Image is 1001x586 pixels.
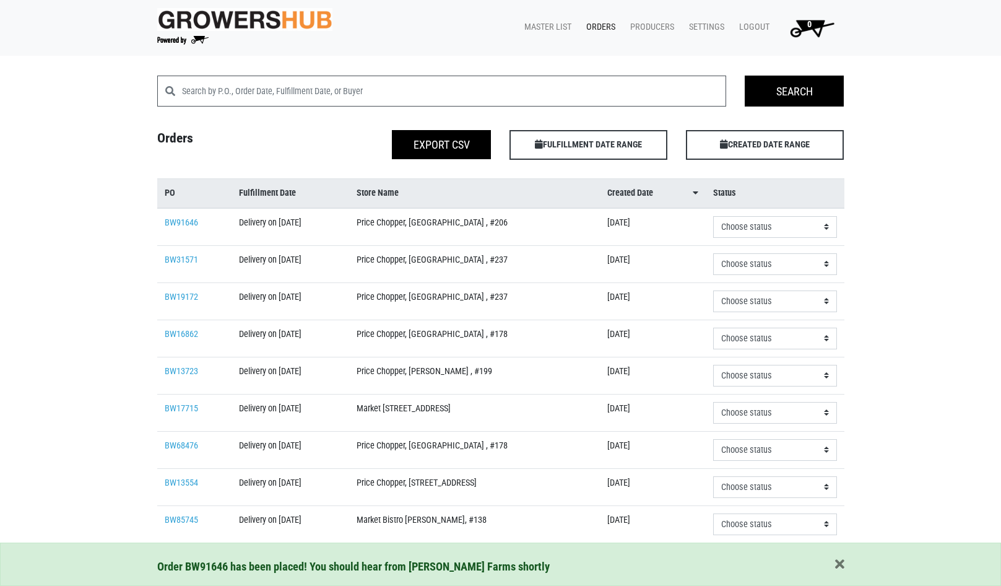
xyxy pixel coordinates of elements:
a: Master List [514,15,576,39]
a: Fulfillment Date [239,186,341,200]
a: 0 [774,15,844,40]
span: Fulfillment Date [239,186,296,200]
button: Export CSV [392,130,491,159]
span: PO [165,186,175,200]
img: Powered by Big Wheelbarrow [157,36,209,45]
a: Producers [620,15,679,39]
span: 0 [807,19,812,30]
td: [DATE] [600,357,706,394]
a: PO [165,186,225,200]
td: Delivery on [DATE] [232,208,349,246]
td: Price Chopper, [GEOGRAPHIC_DATA] , #178 [349,431,600,468]
a: BW16862 [165,329,198,339]
h4: Orders [148,130,324,155]
a: Created Date [607,186,698,200]
span: CREATED DATE RANGE [686,130,844,160]
a: Logout [729,15,774,39]
td: [DATE] [600,320,706,357]
td: [DATE] [600,505,706,543]
a: BW31571 [165,255,198,265]
td: Price Chopper, [GEOGRAPHIC_DATA] , #237 [349,245,600,282]
td: [DATE] [600,245,706,282]
a: BW85745 [165,515,198,525]
span: Created Date [607,186,653,200]
td: Delivery on [DATE] [232,245,349,282]
td: Delivery on [DATE] [232,468,349,505]
div: Order BW91646 has been placed! You should hear from [PERSON_NAME] Farms shortly [157,558,844,575]
a: BW68476 [165,440,198,451]
a: Store Name [357,186,592,200]
a: BW19172 [165,292,198,302]
td: Delivery on [DATE] [232,505,349,543]
td: Delivery on [DATE] [232,357,349,394]
td: [DATE] [600,394,706,431]
td: Price Chopper, [GEOGRAPHIC_DATA] , #178 [349,320,600,357]
td: Delivery on [DATE] [232,394,349,431]
a: Settings [679,15,729,39]
td: Price Chopper, [GEOGRAPHIC_DATA] , #237 [349,282,600,320]
span: Store Name [357,186,399,200]
img: original-fc7597fdc6adbb9d0e2ae620e786d1a2.jpg [157,8,333,31]
a: Orders [576,15,620,39]
td: Delivery on [DATE] [232,431,349,468]
input: Search [745,76,844,107]
img: Cart [784,15,839,40]
input: Search by P.O., Order Date, Fulfillment Date, or Buyer [182,76,727,107]
span: Status [713,186,736,200]
td: Market Bistro [PERSON_NAME], #138 [349,505,600,543]
td: [DATE] [600,282,706,320]
a: BW17715 [165,403,198,414]
span: FULFILLMENT DATE RANGE [509,130,667,160]
td: [DATE] [600,431,706,468]
td: Price Chopper, [PERSON_NAME] , #199 [349,357,600,394]
a: Status [713,186,837,200]
a: BW91646 [165,217,198,228]
td: [DATE] [600,468,706,505]
td: Price Chopper, [GEOGRAPHIC_DATA] , #206 [349,208,600,246]
a: BW13723 [165,366,198,377]
td: Delivery on [DATE] [232,282,349,320]
a: BW13554 [165,478,198,488]
td: Delivery on [DATE] [232,320,349,357]
td: Price Chopper, [STREET_ADDRESS] [349,468,600,505]
td: Market [STREET_ADDRESS] [349,394,600,431]
td: [DATE] [600,208,706,246]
